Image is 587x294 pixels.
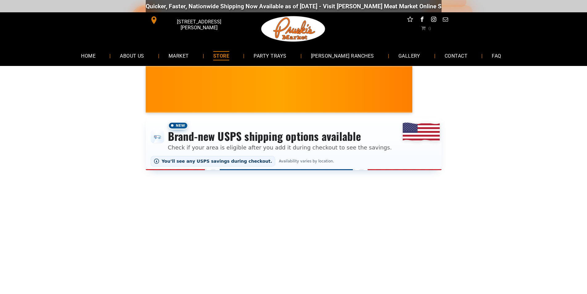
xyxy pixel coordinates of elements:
span: You’ll see any USPS savings during checkout. [162,159,272,164]
a: ABOUT US [111,47,153,64]
img: Pruski-s+Market+HQ+Logo2-1920w.png [260,12,327,46]
a: email [441,15,449,25]
div: Quicker, Faster, Nationwide Shipping Now Available as of [DATE] - Visit [PERSON_NAME] Meat Market... [145,3,518,10]
a: facebook [418,15,426,25]
a: GALLERY [389,47,430,64]
a: FAQ [483,47,510,64]
h3: Brand-new USPS shipping options available [168,129,392,143]
a: Social network [406,15,414,25]
a: instagram [430,15,438,25]
a: [PERSON_NAME] RANCHES [302,47,383,64]
p: Check if your area is eligible after you add it during checkout to see the savings. [168,143,392,152]
span: New [168,122,188,129]
div: Shipping options announcement [146,118,442,170]
a: CONTACT [435,47,477,64]
a: PARTY TRAYS [244,47,296,64]
span: [PERSON_NAME] MARKET [411,94,532,104]
a: HOME [72,47,105,64]
a: [STREET_ADDRESS][PERSON_NAME] [146,15,240,25]
span: Availability varies by location. [278,159,335,163]
a: MARKET [159,47,198,64]
span: 0 [428,26,431,31]
a: STORE [204,47,238,64]
span: [STREET_ADDRESS][PERSON_NAME] [159,16,238,34]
